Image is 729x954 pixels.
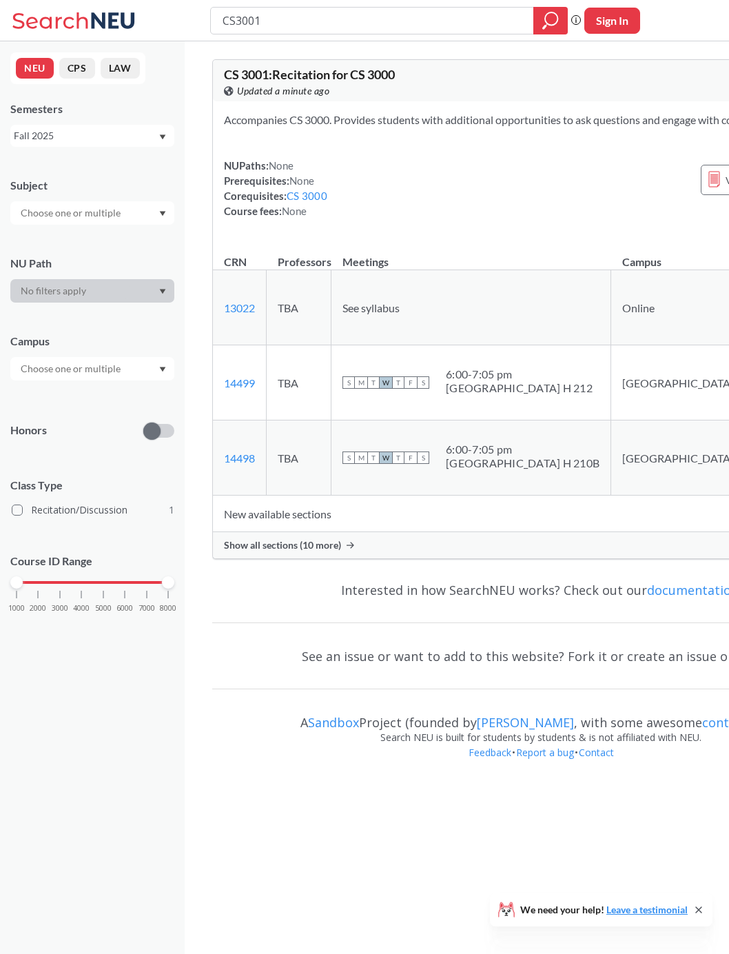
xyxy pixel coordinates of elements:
div: Campus [10,334,174,349]
span: F [404,451,417,464]
input: Choose one or multiple [14,205,130,221]
span: Updated a minute ago [237,83,329,99]
a: Sandbox [308,714,359,731]
th: Professors [267,241,331,270]
a: 14499 [224,376,255,389]
span: None [289,174,314,187]
span: S [342,376,355,389]
a: 14498 [224,451,255,465]
span: CS 3001 : Recitation for CS 3000 [224,67,395,82]
a: Feedback [468,746,512,759]
span: 1 [169,503,174,518]
div: NUPaths: Prerequisites: Corequisites: Course fees: [224,158,327,219]
span: M [355,376,367,389]
span: 1000 [8,605,25,612]
a: Contact [578,746,615,759]
div: magnifying glass [533,7,568,34]
a: CS 3000 [287,190,327,202]
button: Sign In [584,8,640,34]
span: None [269,159,294,172]
button: CPS [59,58,95,79]
span: M [355,451,367,464]
span: T [392,451,404,464]
span: 4000 [73,605,90,612]
td: TBA [267,420,331,496]
div: [GEOGRAPHIC_DATA] H 210B [446,456,599,470]
button: NEU [16,58,54,79]
button: LAW [101,58,140,79]
span: T [367,451,380,464]
a: Report a bug [515,746,575,759]
span: 7000 [138,605,155,612]
p: Course ID Range [10,554,174,569]
span: 3000 [52,605,68,612]
span: 2000 [30,605,46,612]
span: W [380,376,392,389]
div: Subject [10,178,174,193]
div: NU Path [10,256,174,271]
span: S [417,451,429,464]
span: T [392,376,404,389]
span: 5000 [95,605,112,612]
svg: Dropdown arrow [159,134,166,140]
label: Recitation/Discussion [12,501,174,519]
span: F [404,376,417,389]
div: Dropdown arrow [10,201,174,225]
span: S [417,376,429,389]
a: Leave a testimonial [606,904,688,915]
td: TBA [267,345,331,420]
div: Dropdown arrow [10,279,174,303]
svg: Dropdown arrow [159,211,166,216]
div: [GEOGRAPHIC_DATA] H 212 [446,381,593,395]
span: S [342,451,355,464]
span: Show all sections (10 more) [224,539,341,551]
span: See syllabus [342,301,400,314]
span: W [380,451,392,464]
input: Choose one or multiple [14,361,130,377]
input: Class, professor, course number, "phrase" [221,9,524,32]
svg: magnifying glass [542,11,559,30]
span: We need your help! [520,905,688,915]
p: Honors [10,423,47,438]
span: Class Type [10,478,174,493]
svg: Dropdown arrow [159,367,166,372]
span: 6000 [116,605,133,612]
th: Meetings [331,241,611,270]
div: Dropdown arrow [10,357,174,380]
a: [PERSON_NAME] [477,714,574,731]
div: 6:00 - 7:05 pm [446,367,593,381]
td: TBA [267,270,331,345]
div: Semesters [10,101,174,116]
span: 8000 [160,605,176,612]
span: None [282,205,307,217]
div: Fall 2025 [14,128,158,143]
div: 6:00 - 7:05 pm [446,443,599,456]
div: Fall 2025Dropdown arrow [10,125,174,147]
div: CRN [224,254,247,270]
span: T [367,376,380,389]
a: 13022 [224,301,255,314]
svg: Dropdown arrow [159,289,166,294]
